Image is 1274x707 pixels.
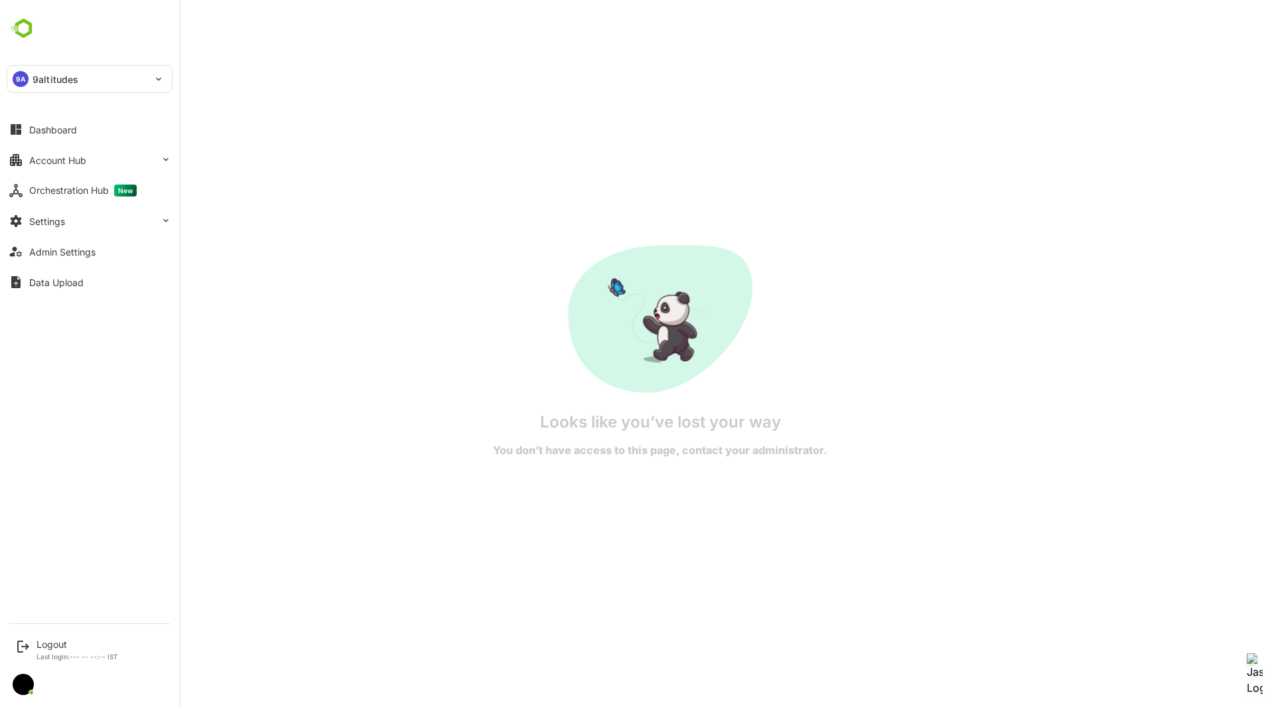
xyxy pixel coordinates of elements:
[7,177,173,204] button: Orchestration HubNew
[7,16,40,41] img: undefinedjpg
[29,124,77,135] div: Dashboard
[13,71,29,87] div: 9A
[7,208,173,234] button: Settings
[29,277,84,288] div: Data Upload
[29,155,86,166] div: Account Hub
[33,72,78,86] p: 9altitudes
[7,116,173,143] button: Dashboard
[7,66,172,92] div: 9A9altitudes
[29,246,96,258] div: Admin Settings
[568,245,753,393] img: No-Access
[29,216,65,227] div: Settings
[7,238,173,265] button: Admin Settings
[540,412,781,433] h5: Looks like you’ve lost your way
[36,653,118,661] p: Last login: --- -- --:-- IST
[7,269,173,295] button: Data Upload
[29,185,137,196] div: Orchestration Hub
[36,639,118,650] div: Logout
[114,185,137,196] span: New
[493,438,827,462] h6: You don’t have access to this page, contact your administrator.
[7,147,173,173] button: Account Hub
